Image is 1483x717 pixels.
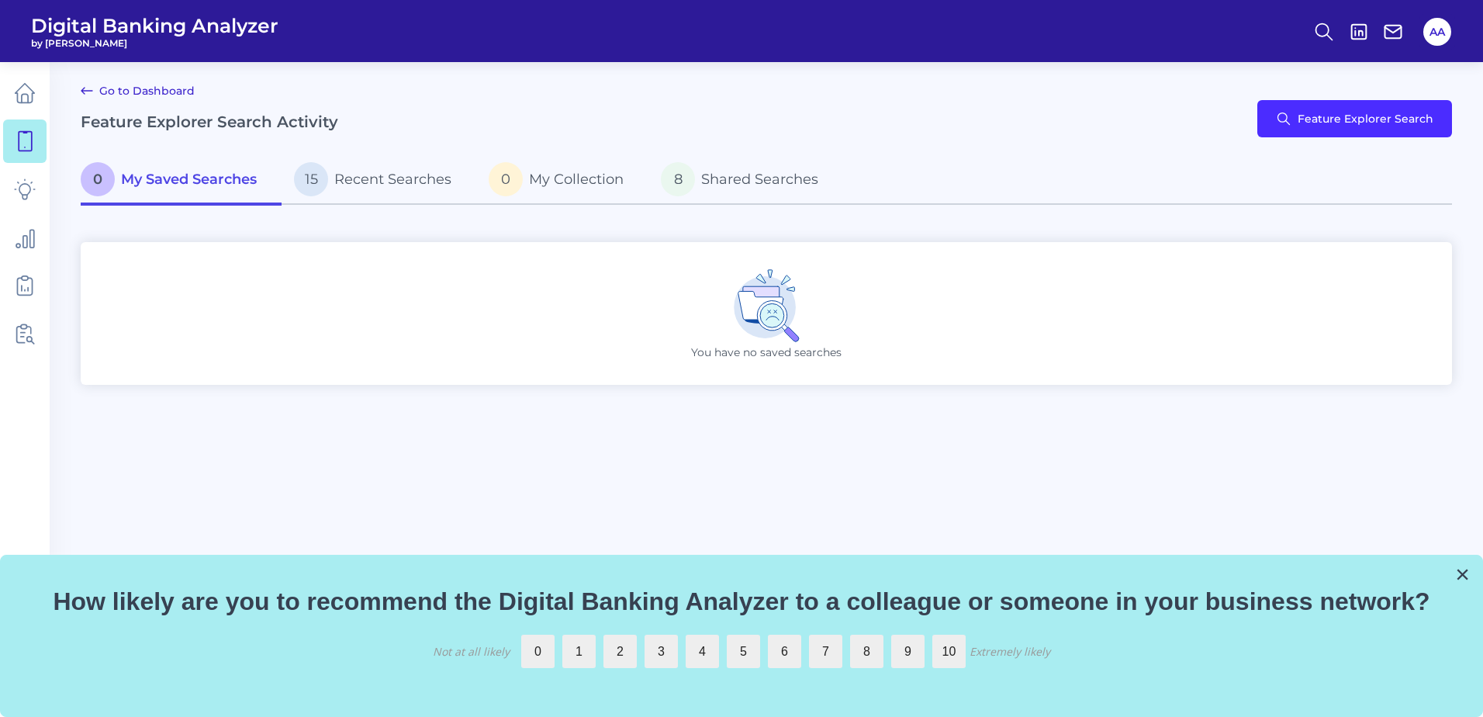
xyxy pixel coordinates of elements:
[334,171,451,188] span: Recent Searches
[529,171,624,188] span: My Collection
[727,635,760,668] label: 5
[701,171,818,188] span: Shared Searches
[850,635,883,668] label: 8
[81,81,195,100] a: Go to Dashboard
[31,37,278,49] span: by [PERSON_NAME]
[970,644,1050,659] div: Extremely likely
[1423,18,1451,46] button: AA
[19,587,1464,616] p: How likely are you to recommend the Digital Banking Analyzer to a colleague or someone in your bu...
[81,162,115,196] span: 0
[645,635,678,668] label: 3
[768,635,801,668] label: 6
[521,635,555,668] label: 0
[891,635,925,668] label: 9
[31,14,278,37] span: Digital Banking Analyzer
[81,113,338,131] h2: Feature Explorer Search Activity
[932,635,966,668] label: 10
[661,162,695,196] span: 8
[433,644,510,659] div: Not at all likely
[603,635,637,668] label: 2
[562,635,596,668] label: 1
[81,242,1452,385] div: You have no saved searches
[809,635,842,668] label: 7
[121,171,257,188] span: My Saved Searches
[1298,113,1433,125] span: Feature Explorer Search
[686,635,719,668] label: 4
[1455,562,1470,587] button: Close
[294,162,328,196] span: 15
[489,162,523,196] span: 0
